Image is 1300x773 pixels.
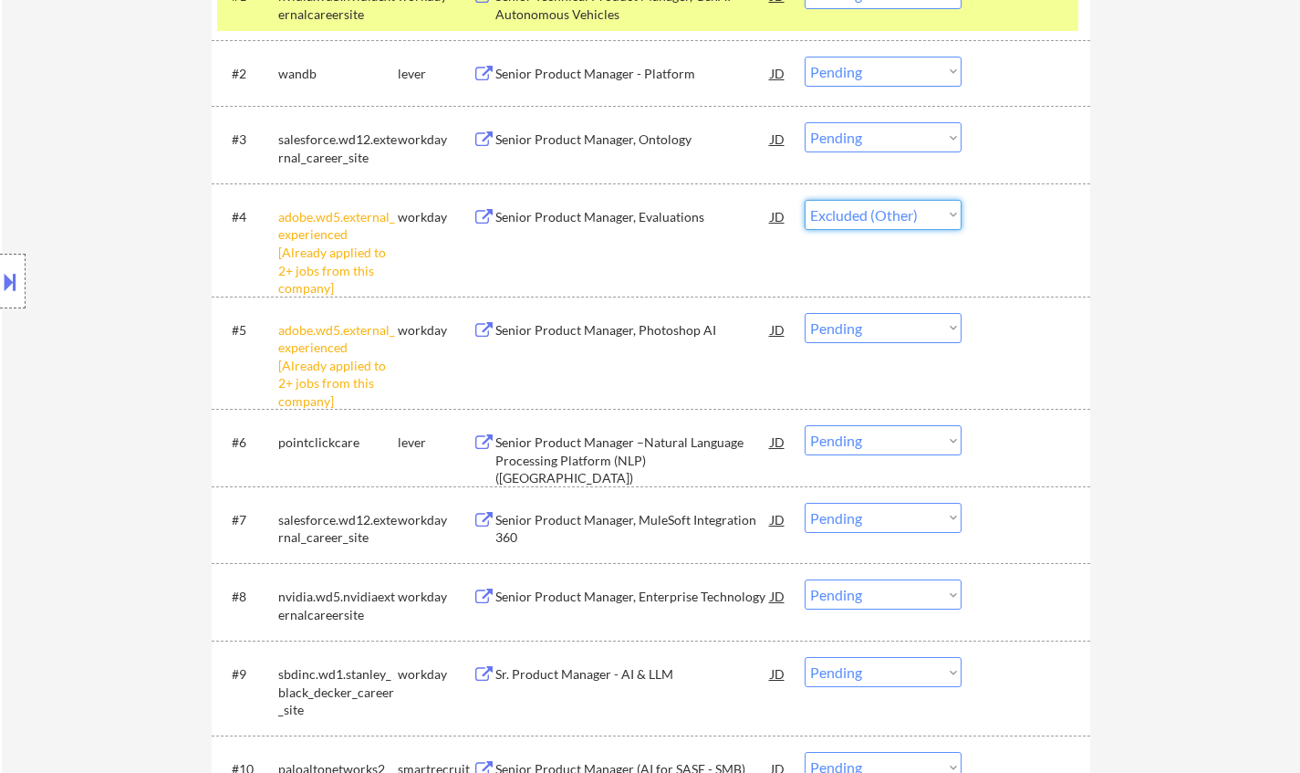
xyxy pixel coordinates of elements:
div: lever [398,65,473,83]
div: JD [769,200,787,233]
div: adobe.wd5.external_experienced [Already applied to 2+ jobs from this company] [278,208,398,298]
div: workday [398,665,473,684]
div: #9 [232,665,264,684]
div: workday [398,321,473,339]
div: JD [769,503,787,536]
div: JD [769,657,787,690]
div: JD [769,580,787,612]
div: JD [769,122,787,155]
div: workday [398,208,473,226]
div: adobe.wd5.external_experienced [Already applied to 2+ jobs from this company] [278,321,398,411]
div: lever [398,434,473,452]
div: salesforce.wd12.external_career_site [278,131,398,166]
div: workday [398,131,473,149]
div: Senior Product Manager, Ontology [495,131,771,149]
div: Senior Product Manager –Natural Language Processing Platform (NLP) ([GEOGRAPHIC_DATA]) [495,434,771,487]
div: JD [769,425,787,458]
div: #2 [232,65,264,83]
div: Senior Product Manager, Evaluations [495,208,771,226]
div: workday [398,511,473,529]
div: Senior Product Manager, Enterprise Technology [495,588,771,606]
div: Sr. Product Manager - AI & LLM [495,665,771,684]
div: sbdinc.wd1.stanley_black_decker_career_site [278,665,398,719]
div: #7 [232,511,264,529]
div: Senior Product Manager - Platform [495,65,771,83]
div: Senior Product Manager, MuleSoft Integration 360 [495,511,771,547]
div: salesforce.wd12.external_career_site [278,511,398,547]
div: wandb [278,65,398,83]
div: #8 [232,588,264,606]
div: JD [769,57,787,89]
div: pointclickcare [278,434,398,452]
div: workday [398,588,473,606]
div: nvidia.wd5.nvidiaexternalcareersite [278,588,398,623]
div: Senior Product Manager, Photoshop AI [495,321,771,339]
div: JD [769,313,787,346]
